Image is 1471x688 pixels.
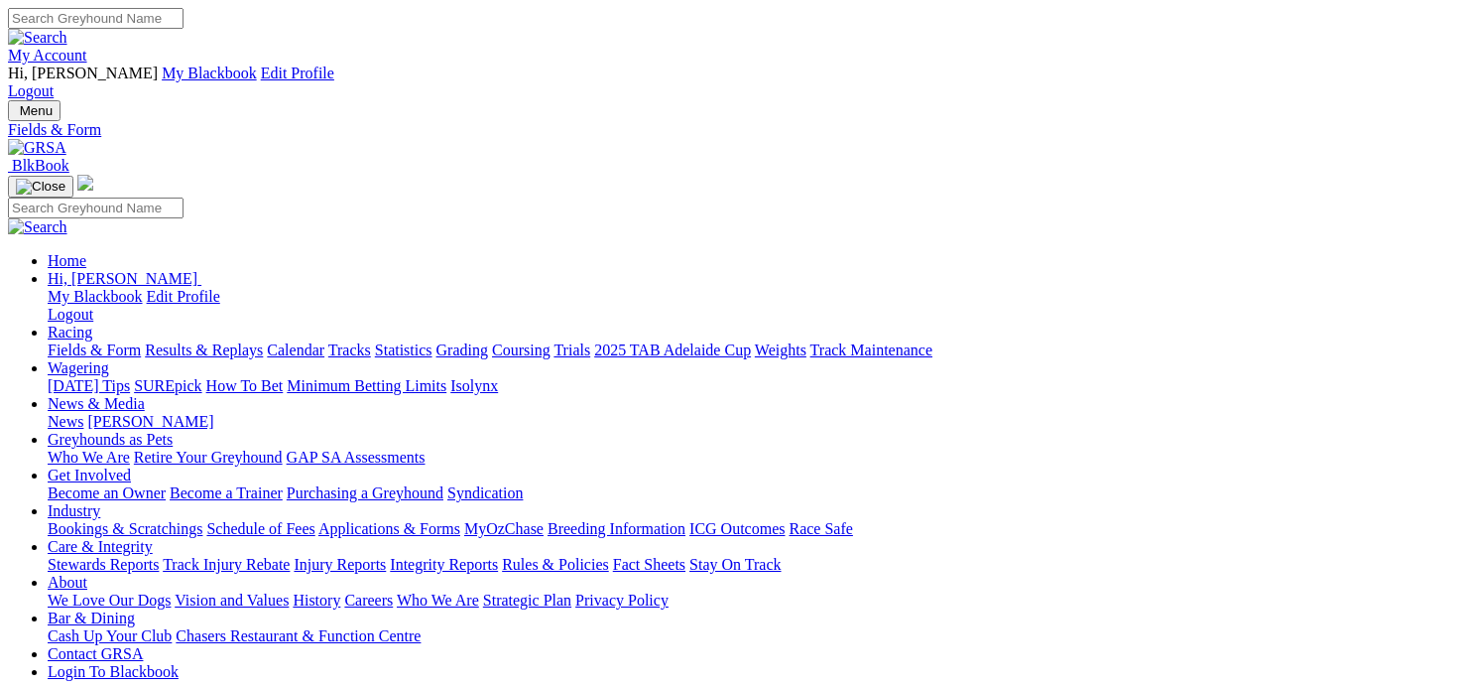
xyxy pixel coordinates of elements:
a: Applications & Forms [318,520,460,537]
div: Greyhounds as Pets [48,449,1463,467]
a: News [48,413,83,430]
a: Industry [48,502,100,519]
a: Greyhounds as Pets [48,431,173,448]
div: My Account [8,65,1463,100]
input: Search [8,8,184,29]
a: Edit Profile [261,65,334,81]
a: Calendar [267,342,324,358]
a: Coursing [492,342,551,358]
a: Careers [344,592,393,609]
a: Bookings & Scratchings [48,520,202,537]
div: News & Media [48,413,1463,431]
span: BlkBook [12,157,69,174]
a: How To Bet [206,377,284,394]
img: Search [8,218,67,236]
a: Fact Sheets [613,556,685,573]
div: Wagering [48,377,1463,395]
img: logo-grsa-white.png [77,175,93,191]
a: Rules & Policies [502,556,609,573]
a: Statistics [375,342,432,358]
div: Industry [48,520,1463,538]
a: Stay On Track [689,556,781,573]
a: Stewards Reports [48,556,159,573]
a: Become an Owner [48,484,166,501]
a: Chasers Restaurant & Function Centre [176,627,421,644]
a: Privacy Policy [575,592,669,609]
a: [PERSON_NAME] [87,413,213,430]
a: Fields & Form [48,342,141,358]
a: Racing [48,324,92,341]
a: MyOzChase [464,520,544,537]
a: SUREpick [134,377,201,394]
a: Wagering [48,359,109,376]
div: Bar & Dining [48,627,1463,645]
a: Edit Profile [147,288,220,305]
a: Integrity Reports [390,556,498,573]
a: Trials [553,342,590,358]
a: Who We Are [48,449,130,466]
a: Care & Integrity [48,538,153,555]
button: Toggle navigation [8,100,61,121]
a: Contact GRSA [48,645,143,662]
a: Injury Reports [294,556,386,573]
img: GRSA [8,139,66,157]
div: About [48,592,1463,610]
a: Who We Are [397,592,479,609]
a: Breeding Information [548,520,685,537]
span: Menu [20,103,53,118]
span: Hi, [PERSON_NAME] [8,65,158,81]
a: Become a Trainer [170,484,283,501]
a: Bar & Dining [48,610,135,626]
img: Close [16,179,65,195]
a: Track Maintenance [810,342,932,358]
a: Login To Blackbook [48,663,179,680]
a: GAP SA Assessments [287,449,426,466]
a: We Love Our Dogs [48,592,171,609]
a: My Blackbook [162,65,257,81]
a: Isolynx [450,377,498,394]
a: My Account [8,47,87,64]
a: Retire Your Greyhound [134,449,283,466]
div: Get Involved [48,484,1463,502]
a: 2025 TAB Adelaide Cup [594,342,751,358]
a: Cash Up Your Club [48,627,172,644]
a: Syndication [447,484,523,501]
button: Toggle navigation [8,176,73,198]
a: Grading [436,342,488,358]
a: Hi, [PERSON_NAME] [48,270,201,287]
a: Tracks [328,342,371,358]
a: About [48,574,87,591]
span: Hi, [PERSON_NAME] [48,270,197,287]
a: Vision and Values [175,592,289,609]
a: My Blackbook [48,288,143,305]
a: ICG Outcomes [689,520,785,537]
a: Strategic Plan [483,592,571,609]
a: Get Involved [48,467,131,483]
a: Purchasing a Greyhound [287,484,443,501]
div: Hi, [PERSON_NAME] [48,288,1463,324]
a: Track Injury Rebate [163,556,290,573]
a: History [293,592,340,609]
a: News & Media [48,395,145,412]
a: Race Safe [789,520,852,537]
a: Results & Replays [145,342,263,358]
a: Logout [48,306,93,323]
img: Search [8,29,67,47]
div: Care & Integrity [48,556,1463,574]
a: Minimum Betting Limits [287,377,446,394]
a: [DATE] Tips [48,377,130,394]
div: Racing [48,342,1463,359]
a: Home [48,252,86,269]
a: Schedule of Fees [206,520,314,537]
a: Fields & Form [8,121,1463,139]
a: Logout [8,82,54,99]
a: BlkBook [8,157,69,174]
input: Search [8,198,184,218]
a: Weights [755,342,806,358]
